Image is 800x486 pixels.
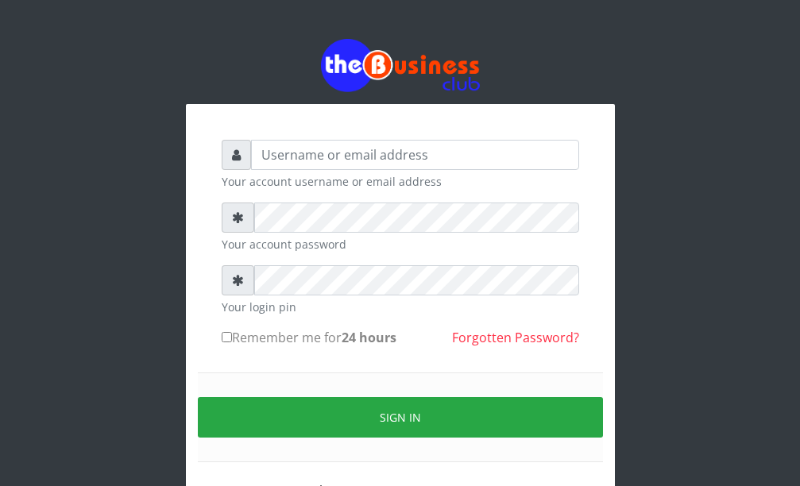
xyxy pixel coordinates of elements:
input: Remember me for24 hours [222,332,232,342]
small: Your account username or email address [222,173,579,190]
b: 24 hours [342,329,396,346]
small: Your account password [222,236,579,253]
small: Your login pin [222,299,579,315]
input: Username or email address [251,140,579,170]
button: Sign in [198,397,603,438]
a: Forgotten Password? [452,329,579,346]
label: Remember me for [222,328,396,347]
